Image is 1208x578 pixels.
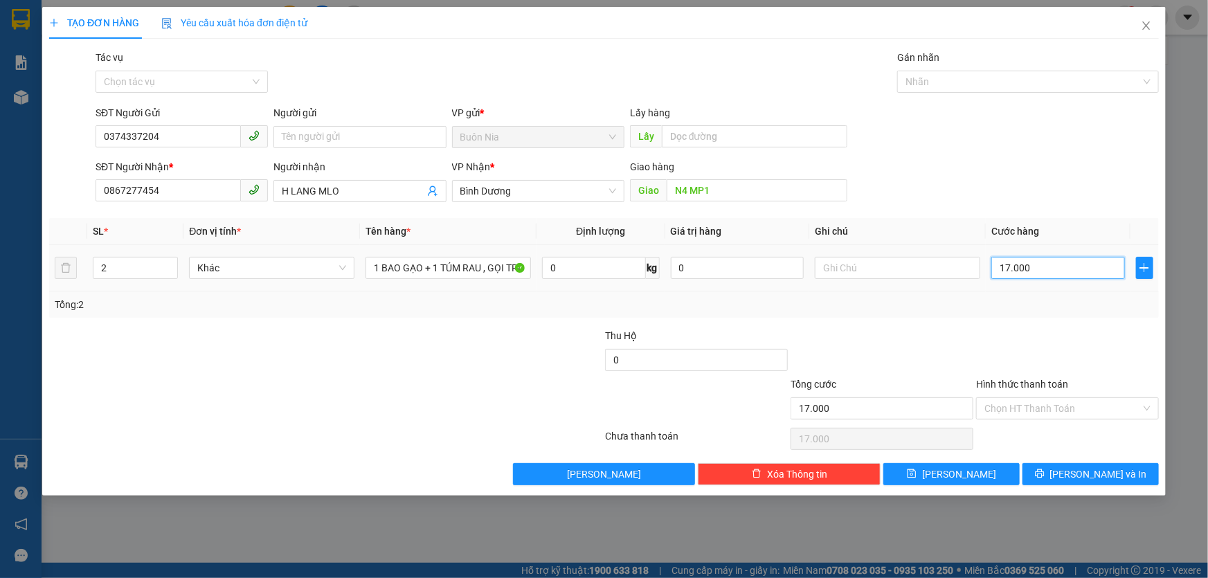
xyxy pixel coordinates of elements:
[460,127,616,147] span: Buôn Nia
[93,226,104,237] span: SL
[1050,467,1147,482] span: [PERSON_NAME] và In
[604,428,790,453] div: Chưa thanh toán
[767,467,827,482] span: Xóa Thông tin
[138,81,213,105] span: N4 MP2
[630,125,662,147] span: Lấy
[576,226,625,237] span: Định lượng
[12,45,109,64] div: 0981104529
[630,179,667,201] span: Giao
[976,379,1068,390] label: Hình thức thanh toán
[12,12,109,28] div: Buôn Nia
[452,105,624,120] div: VP gửi
[273,105,446,120] div: Người gửi
[96,159,268,174] div: SĐT Người Nhận
[630,161,674,172] span: Giao hàng
[1136,257,1153,279] button: plus
[273,159,446,174] div: Người nhận
[366,257,531,279] input: VD: Bàn, Ghế
[1035,469,1045,480] span: printer
[189,226,241,237] span: Đơn vị tính
[161,18,172,29] img: icon
[991,226,1039,237] span: Cước hàng
[118,62,215,81] div: 0968113041
[55,257,77,279] button: delete
[249,130,260,141] span: phone
[12,13,33,28] span: Gửi:
[907,469,917,480] span: save
[630,107,670,118] span: Lấy hàng
[118,45,215,62] div: BUBI
[1127,7,1166,46] button: Close
[118,12,215,45] div: Bình Dương
[667,179,847,201] input: Dọc đường
[662,125,847,147] input: Dọc đường
[671,257,804,279] input: 0
[249,184,260,195] span: phone
[1137,262,1153,273] span: plus
[96,52,123,63] label: Tác vụ
[366,226,411,237] span: Tên hàng
[922,467,996,482] span: [PERSON_NAME]
[791,379,836,390] span: Tổng cước
[427,186,438,197] span: user-add
[605,330,637,341] span: Thu Hộ
[1022,463,1159,485] button: printer[PERSON_NAME] và In
[1141,20,1152,31] span: close
[897,52,939,63] label: Gán nhãn
[460,181,616,201] span: Bình Dương
[161,17,307,28] span: Yêu cầu xuất hóa đơn điện tử
[197,258,346,278] span: Khác
[12,28,109,45] div: H RÚT
[815,257,980,279] input: Ghi Chú
[698,463,881,485] button: deleteXóa Thông tin
[118,13,152,28] span: Nhận:
[118,89,138,103] span: DĐ:
[49,18,59,28] span: plus
[49,17,139,28] span: TẠO ĐƠN HÀNG
[513,463,696,485] button: [PERSON_NAME]
[452,161,491,172] span: VP Nhận
[96,105,268,120] div: SĐT Người Gửi
[55,297,467,312] div: Tổng: 2
[752,469,761,480] span: delete
[646,257,660,279] span: kg
[671,226,722,237] span: Giá trị hàng
[883,463,1020,485] button: save[PERSON_NAME]
[809,218,986,245] th: Ghi chú
[567,467,641,482] span: [PERSON_NAME]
